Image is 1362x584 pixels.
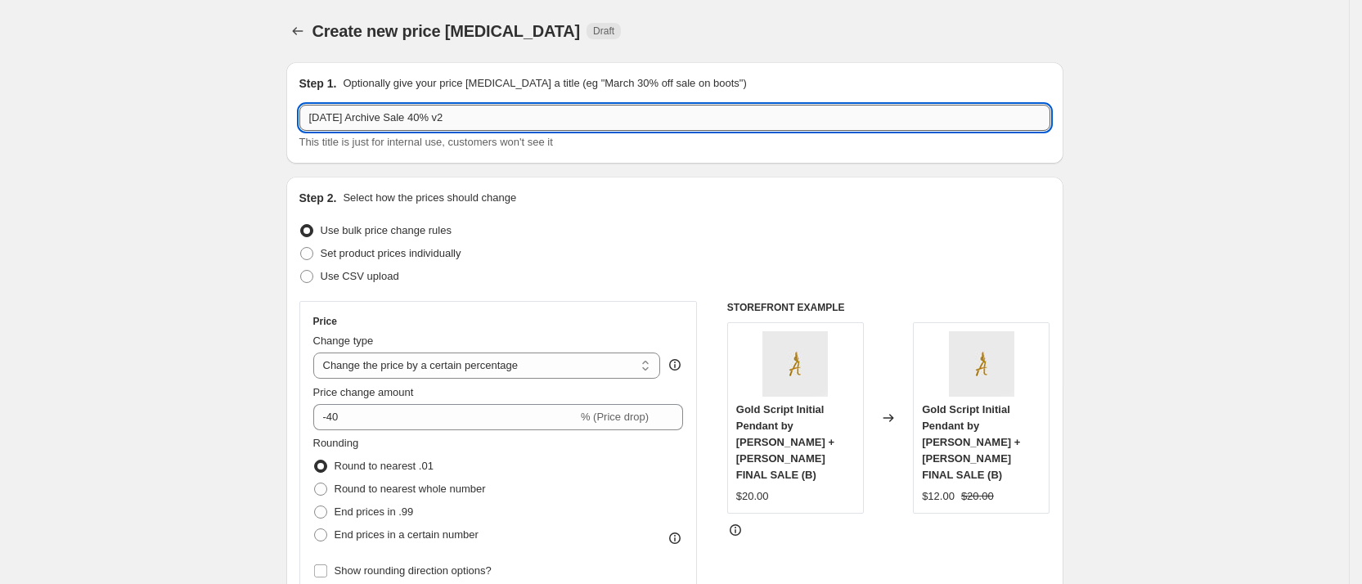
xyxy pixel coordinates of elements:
span: Round to nearest .01 [335,460,434,472]
h2: Step 2. [299,190,337,206]
h2: Step 1. [299,75,337,92]
span: Gold Script Initial Pendant by [PERSON_NAME] + [PERSON_NAME] FINAL SALE (B) [736,403,834,481]
span: % (Price drop) [581,411,649,423]
span: Create new price [MEDICAL_DATA] [312,22,581,40]
span: Gold Script Initial Pendant by [PERSON_NAME] + [PERSON_NAME] FINAL SALE (B) [922,403,1020,481]
div: $12.00 [922,488,955,505]
span: End prices in .99 [335,505,414,518]
p: Optionally give your price [MEDICAL_DATA] a title (eg "March 30% off sale on boots") [343,75,746,92]
img: gold-script-grey_1024x1024_c0a54ace-850d-4d95-be9c-121de1e02054_80x.jpg [762,331,828,397]
h3: Price [313,315,337,328]
span: Use CSV upload [321,270,399,282]
h6: STOREFRONT EXAMPLE [727,301,1050,314]
input: 30% off holiday sale [299,105,1050,131]
div: help [667,357,683,373]
span: End prices in a certain number [335,528,479,541]
input: -15 [313,404,578,430]
span: Use bulk price change rules [321,224,452,236]
span: Rounding [313,437,359,449]
button: Price change jobs [286,20,309,43]
span: Show rounding direction options? [335,564,492,577]
strike: $20.00 [961,488,994,505]
div: $20.00 [736,488,769,505]
span: Round to nearest whole number [335,483,486,495]
p: Select how the prices should change [343,190,516,206]
span: This title is just for internal use, customers won't see it [299,136,553,148]
span: Draft [593,25,614,38]
span: Set product prices individually [321,247,461,259]
span: Price change amount [313,386,414,398]
span: Change type [313,335,374,347]
img: gold-script-grey_1024x1024_c0a54ace-850d-4d95-be9c-121de1e02054_80x.jpg [949,331,1014,397]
